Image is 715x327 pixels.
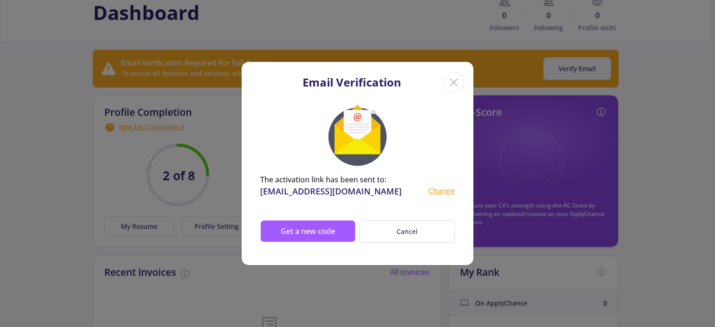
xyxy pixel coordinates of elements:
[444,72,464,93] div: Close
[303,74,401,91] div: Email Verification
[260,174,455,185] div: The activation link has been sent to:
[260,185,402,198] div: [EMAIL_ADDRESS][DOMAIN_NAME]
[428,185,455,198] div: Change
[260,220,356,242] button: Get a new code
[359,220,455,243] button: Cancel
